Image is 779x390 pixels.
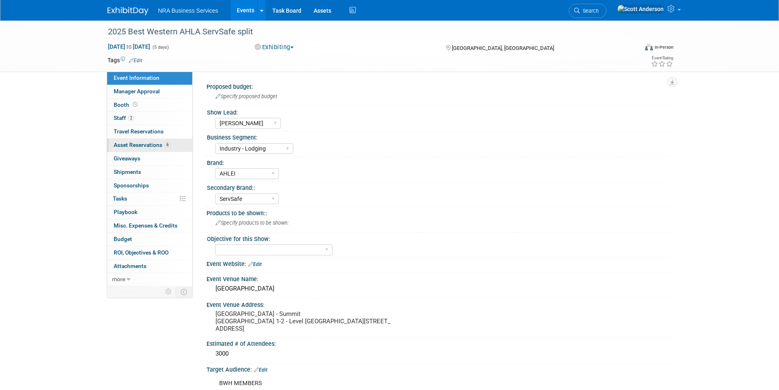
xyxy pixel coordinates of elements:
[158,7,218,14] span: NRA Business Services
[114,74,159,81] span: Event Information
[107,273,192,286] a: more
[452,45,554,51] span: [GEOGRAPHIC_DATA], [GEOGRAPHIC_DATA]
[114,142,171,148] span: Asset Reservations
[114,169,141,175] span: Shipments
[114,182,149,189] span: Sponsorships
[252,43,297,52] button: Exhibiting
[254,367,267,373] a: Edit
[107,99,192,112] a: Booth
[207,363,672,374] div: Target Audience:
[651,56,673,60] div: Event Rating
[216,93,277,99] span: Specify proposed budget
[131,101,139,108] span: Booth not reserved yet
[216,310,391,332] pre: [GEOGRAPHIC_DATA] - Summit [GEOGRAPHIC_DATA] 1-2 - Level [GEOGRAPHIC_DATA][STREET_ADDRESS]
[248,262,262,267] a: Edit
[207,182,668,192] div: Secondary Brand::
[108,56,142,64] td: Tags
[207,299,672,309] div: Event Venue Address:
[207,233,668,243] div: Objective for this Show:
[107,233,192,246] a: Budget
[114,222,177,229] span: Misc. Expenses & Credits
[114,155,140,162] span: Giveaways
[129,58,142,63] a: Edit
[114,263,146,269] span: Attachments
[213,347,666,360] div: 3000
[617,5,664,14] img: Scott Anderson
[114,236,132,242] span: Budget
[107,85,192,98] a: Manager Approval
[112,276,125,282] span: more
[207,157,668,167] div: Brand:
[114,249,168,256] span: ROI, Objectives & ROO
[107,206,192,219] a: Playbook
[207,338,672,348] div: Estimated # of Attendees:
[162,286,176,297] td: Personalize Event Tab Strip
[113,195,127,202] span: Tasks
[114,128,164,135] span: Travel Reservations
[213,282,666,295] div: [GEOGRAPHIC_DATA]
[107,125,192,138] a: Travel Reservations
[108,7,148,15] img: ExhibitDay
[207,207,672,217] div: Products to be shown::
[114,101,139,108] span: Booth
[114,209,137,215] span: Playbook
[107,179,192,192] a: Sponsorships
[114,88,160,95] span: Manager Approval
[175,286,192,297] td: Toggle Event Tabs
[105,25,626,39] div: 2025 Best Western AHLA ServSafe split
[207,273,672,283] div: Event Venue Name:
[164,142,171,148] span: 6
[569,4,606,18] a: Search
[107,139,192,152] a: Asset Reservations6
[207,106,668,117] div: Show Lead:
[107,166,192,179] a: Shipments
[654,44,673,50] div: In-Person
[580,8,599,14] span: Search
[108,43,150,50] span: [DATE] [DATE]
[152,45,169,50] span: (5 days)
[107,192,192,205] a: Tasks
[107,112,192,125] a: Staff2
[114,115,134,121] span: Staff
[128,115,134,121] span: 2
[107,72,192,85] a: Event Information
[107,260,192,273] a: Attachments
[207,258,672,268] div: Event Website:
[207,131,668,142] div: Business Segment:
[216,220,289,226] span: Specify products to be shown:
[107,246,192,259] a: ROI, Objectives & ROO
[590,43,674,55] div: Event Format
[107,219,192,232] a: Misc. Expenses & Credits
[125,43,133,50] span: to
[207,81,672,91] div: Proposed budget:
[107,152,192,165] a: Giveaways
[645,44,653,50] img: Format-Inperson.png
